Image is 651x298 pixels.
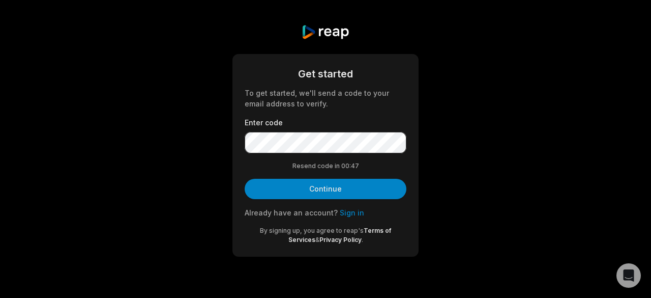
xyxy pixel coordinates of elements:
div: Resend code in 00: [245,161,406,171]
a: Sign in [340,208,364,217]
span: By signing up, you agree to reap's [260,227,364,234]
div: Open Intercom Messenger [616,263,641,288]
div: Get started [245,66,406,82]
label: Enter code [245,117,406,128]
a: Terms of Services [288,227,392,243]
span: Already have an account? [245,208,338,217]
img: reap [301,24,349,40]
button: Continue [245,179,406,199]
span: & [315,236,319,243]
span: . [362,236,363,243]
div: To get started, we'll send a code to your email address to verify. [245,88,406,109]
a: Privacy Policy [319,236,362,243]
span: 47 [351,161,359,171]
